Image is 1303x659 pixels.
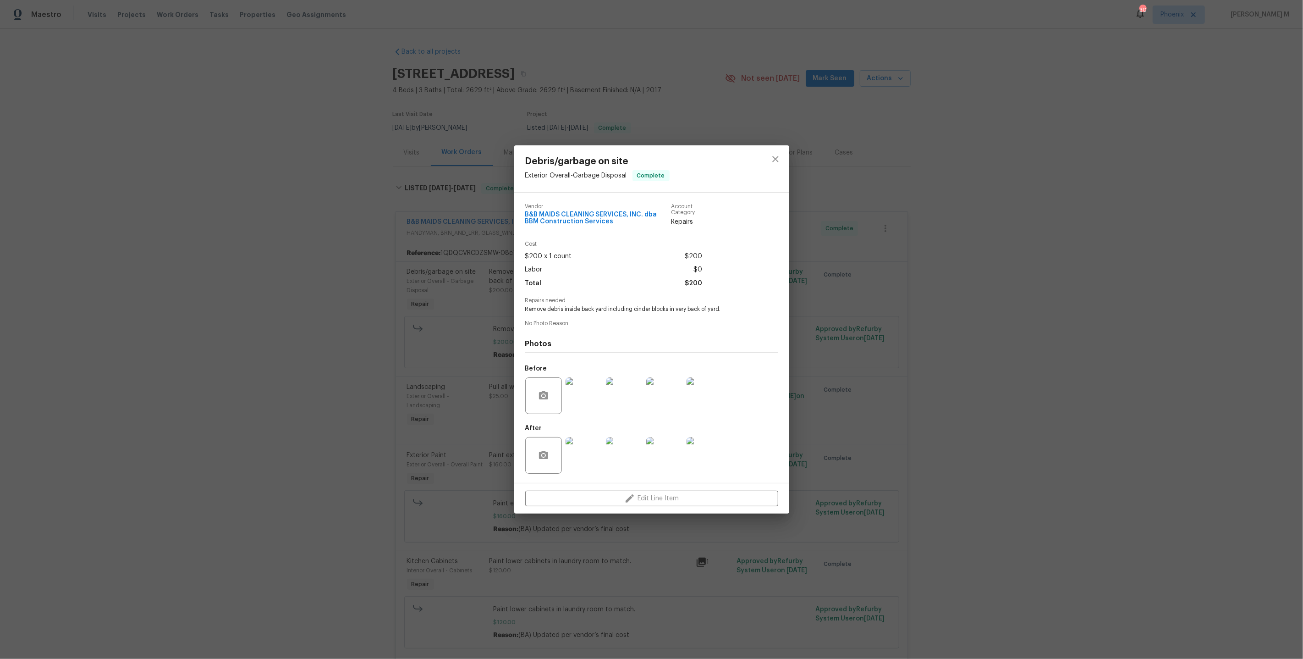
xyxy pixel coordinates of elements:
[671,204,702,216] span: Account Category
[693,263,702,277] span: $0
[633,171,669,180] span: Complete
[764,148,786,170] button: close
[525,339,778,349] h4: Photos
[525,211,671,225] span: B&B MAIDS CLEANING SERVICES, INC. dba BBM Construction Services
[1139,6,1146,15] div: 30
[525,425,542,432] h5: After
[525,305,753,313] span: Remove debris inside back yard including cinder blocks in very back of yard.
[525,156,670,166] span: Debris/garbage on site
[525,321,778,327] span: No Photo Reason
[525,277,542,290] span: Total
[525,263,543,277] span: Labor
[525,204,671,210] span: Vendor
[525,365,547,372] h5: Before
[525,172,627,178] span: Exterior Overall - Garbage Disposal
[671,217,702,227] span: Repairs
[525,241,702,247] span: Cost
[685,277,702,290] span: $200
[685,250,702,263] span: $200
[525,298,778,304] span: Repairs needed
[525,250,572,263] span: $200 x 1 count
